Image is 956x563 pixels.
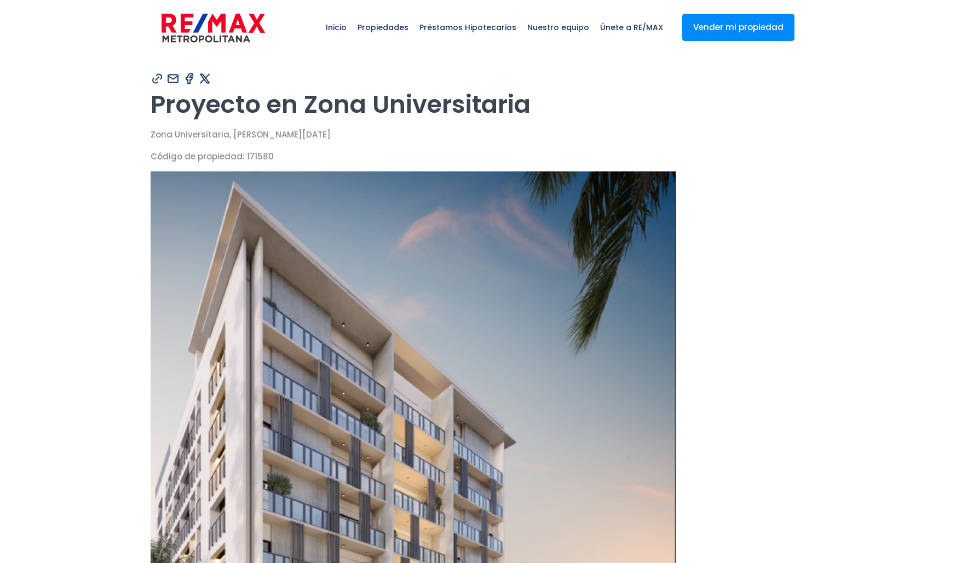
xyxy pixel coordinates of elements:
[352,11,414,44] span: Propiedades
[682,14,794,41] a: Vender mi propiedad
[414,11,522,44] span: Préstamos Hipotecarios
[522,11,595,44] span: Nuestro equipo
[595,11,669,44] span: Únete a RE/MAX
[162,12,265,44] img: remax-metropolitana-logo
[151,89,805,119] h1: Proyecto en Zona Universitaria
[151,128,805,141] p: Zona Universitaria, [PERSON_NAME][DATE]
[320,11,352,44] span: Inicio
[166,72,180,85] img: Compartir
[247,151,274,162] span: 171580
[198,72,212,85] img: Compartir
[182,72,196,85] img: Compartir
[151,151,245,162] span: Código de propiedad:
[151,72,164,85] img: Compartir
